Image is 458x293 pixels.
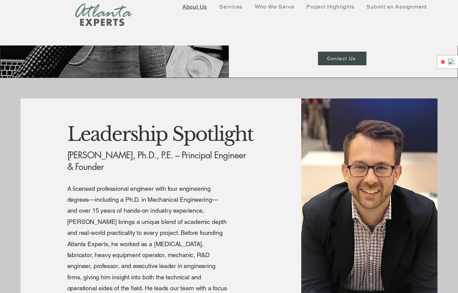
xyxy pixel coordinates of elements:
span: Submit an Assignment [366,3,427,10]
span: Project Highlights [306,3,354,10]
span: Contact Us [327,56,356,61]
span: Leadership Spotlight [67,122,253,146]
img: New Logo Transparent Background_edited.png [75,3,132,26]
span: [PERSON_NAME], Ph.D., P.E. – Principal Engineer & Founder [67,149,246,173]
span: Who We Serve [255,3,294,10]
a: Contact Us [318,52,366,65]
span: About Us [182,3,207,10]
span: Services [219,3,242,10]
